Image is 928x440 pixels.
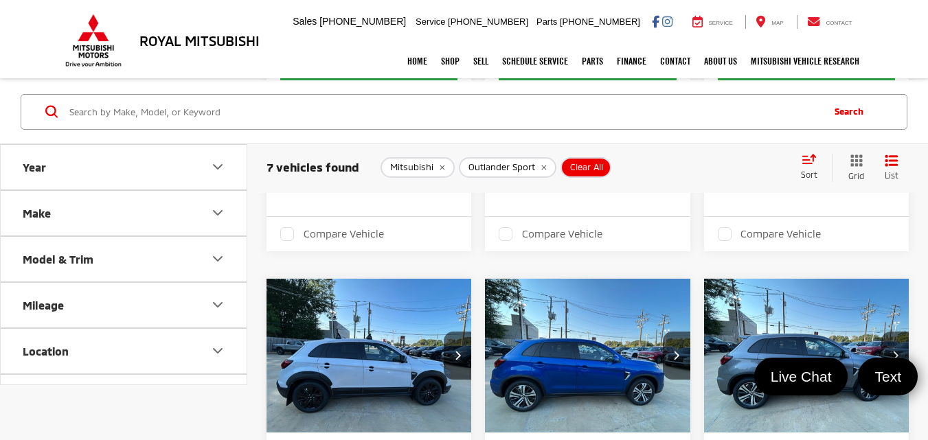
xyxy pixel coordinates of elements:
[1,282,248,327] button: MileageMileage
[703,279,910,434] img: 2025 Mitsubishi Outlander Sport Base
[1,236,248,281] button: Model & TrimModel & Trim
[23,206,51,219] div: Make
[210,343,226,359] div: Location
[23,344,69,357] div: Location
[280,227,384,241] label: Compare Vehicle
[560,16,640,27] span: [PHONE_NUMBER]
[718,227,822,241] label: Compare Vehicle
[266,279,473,432] a: 2025 Mitsubishi Outlander Sport Base2025 Mitsubishi Outlander Sport Base2025 Mitsubishi Outlander...
[210,251,226,267] div: Model & Trim
[868,367,908,386] span: Text
[267,160,359,174] span: 7 vehicles found
[764,367,839,386] span: Live Chat
[444,332,471,380] button: Next image
[495,44,575,78] a: Schedule Service: Opens in a new tab
[400,44,434,78] a: Home
[697,44,744,78] a: About Us
[754,358,848,395] a: Live Chat
[536,16,557,27] span: Parts
[709,20,733,26] span: Service
[1,190,248,235] button: MakeMake
[653,44,697,78] a: Contact
[662,16,672,27] a: Instagram: Click to visit our Instagram page
[826,20,852,26] span: Contact
[139,33,260,48] h3: Royal Mitsubishi
[833,153,874,181] button: Grid View
[570,162,603,173] span: Clear All
[1,374,248,419] button: Dealership
[434,44,466,78] a: Shop
[484,279,691,432] div: 2025 Mitsubishi Outlander Sport Base 0
[858,358,918,395] a: Text
[652,16,659,27] a: Facebook: Click to visit our Facebook page
[1,328,248,373] button: LocationLocation
[23,252,93,265] div: Model & Trim
[848,170,864,181] span: Grid
[794,153,833,181] button: Select sort value
[210,297,226,313] div: Mileage
[210,205,226,221] div: Make
[23,160,46,173] div: Year
[381,157,455,178] button: remove Mitsubishi
[484,279,691,434] img: 2025 Mitsubishi Outlander Sport Base
[499,227,602,241] label: Compare Vehicle
[663,332,690,380] button: Next image
[610,44,653,78] a: Finance
[390,162,433,173] span: Mitsubishi
[484,279,691,432] a: 2025 Mitsubishi Outlander Sport Base2025 Mitsubishi Outlander Sport Base2025 Mitsubishi Outlander...
[1,144,248,189] button: YearYear
[210,159,226,175] div: Year
[881,332,909,380] button: Next image
[266,279,473,432] div: 2025 Mitsubishi Outlander Sport Base 0
[797,15,863,29] a: Contact
[63,14,124,67] img: Mitsubishi
[874,153,909,181] button: List View
[23,298,64,311] div: Mileage
[744,44,866,78] a: Mitsubishi Vehicle Research
[771,20,783,26] span: Map
[745,15,793,29] a: Map
[466,44,495,78] a: Sell
[468,162,535,173] span: Outlander Sport
[416,16,445,27] span: Service
[68,95,821,128] input: Search by Make, Model, or Keyword
[266,279,473,434] img: 2025 Mitsubishi Outlander Sport Base
[821,94,883,128] button: Search
[448,16,528,27] span: [PHONE_NUMBER]
[561,157,611,178] button: Clear All
[575,44,610,78] a: Parts: Opens in a new tab
[703,279,910,433] div: 2025 Mitsubishi Outlander Sport Base 0
[319,16,406,27] span: [PHONE_NUMBER]
[885,169,898,181] span: List
[801,169,817,178] span: Sort
[293,16,317,27] span: Sales
[703,279,910,433] a: 2025 Mitsubishi Outlander Sport Base2025 Mitsubishi Outlander Sport Base2025 Mitsubishi Outlander...
[459,157,556,178] button: remove Outlander%20Sport
[682,15,743,29] a: Service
